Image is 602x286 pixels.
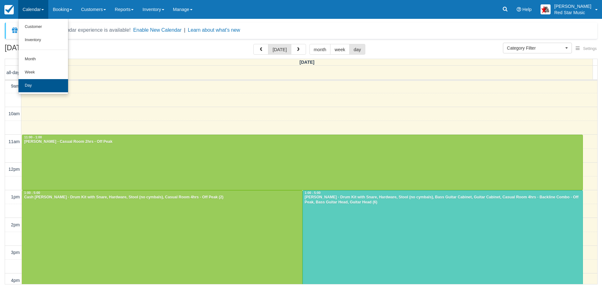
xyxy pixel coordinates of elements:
[7,70,20,75] span: all-day
[18,53,68,66] a: Month
[188,27,240,33] a: Learn about what's new
[21,26,131,34] div: A new Booking Calendar experience is available!
[8,111,20,116] span: 10am
[24,195,301,200] div: Cash [PERSON_NAME] - Drum Kit with Snare, Hardware, Stool (no cymbals), Casual Room 4hrs - Off Pe...
[583,46,597,51] span: Settings
[18,34,68,47] a: Inventory
[349,44,365,55] button: day
[4,5,14,14] img: checkfront-main-nav-mini-logo.png
[522,7,532,12] span: Help
[554,9,591,16] p: Red Star Music
[554,3,591,9] p: [PERSON_NAME]
[503,43,572,53] button: Category Filter
[517,7,521,12] i: Help
[11,250,20,255] span: 3pm
[541,4,551,14] img: A2
[5,44,84,56] h2: [DATE]
[268,44,291,55] button: [DATE]
[18,20,68,34] a: Customer
[22,135,583,190] a: 11:00 - 1:00[PERSON_NAME] - Casual Room 2hrs - Off Peak
[305,191,321,195] span: 1:00 - 5:00
[11,84,20,89] span: 9am
[299,60,314,65] span: [DATE]
[18,66,68,79] a: Week
[24,139,581,144] div: [PERSON_NAME] - Casual Room 2hrs - Off Peak
[133,27,182,33] button: Enable New Calendar
[572,44,600,53] button: Settings
[11,194,20,199] span: 1pm
[18,19,68,94] ul: Calendar
[11,222,20,227] span: 2pm
[11,278,20,283] span: 4pm
[309,44,331,55] button: month
[330,44,350,55] button: week
[184,27,185,33] span: |
[24,136,42,139] span: 11:00 - 1:00
[24,191,40,195] span: 1:00 - 5:00
[304,195,581,205] div: [PERSON_NAME] - Drum Kit with Snare, Hardware, Stool (no cymbals), Bass Guitar Cabinet, Guitar Ca...
[8,167,20,172] span: 12pm
[8,139,20,144] span: 11am
[18,79,68,92] a: Day
[507,45,564,51] span: Category Filter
